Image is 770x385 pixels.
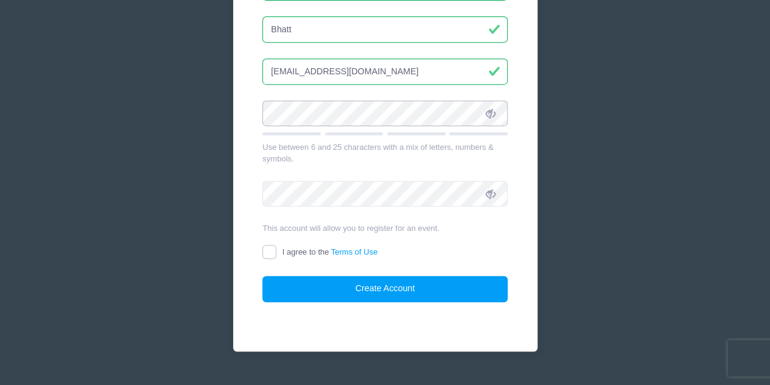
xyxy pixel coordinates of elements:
[262,16,508,43] input: Last Name
[262,245,276,259] input: I agree to theTerms of Use
[262,58,508,85] input: Email
[282,247,377,256] span: I agree to the
[262,276,508,302] button: Create Account
[262,222,508,235] div: This account will allow you to register for an event.
[262,141,508,165] div: Use between 6 and 25 characters with a mix of letters, numbers & symbols.
[331,247,378,256] a: Terms of Use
